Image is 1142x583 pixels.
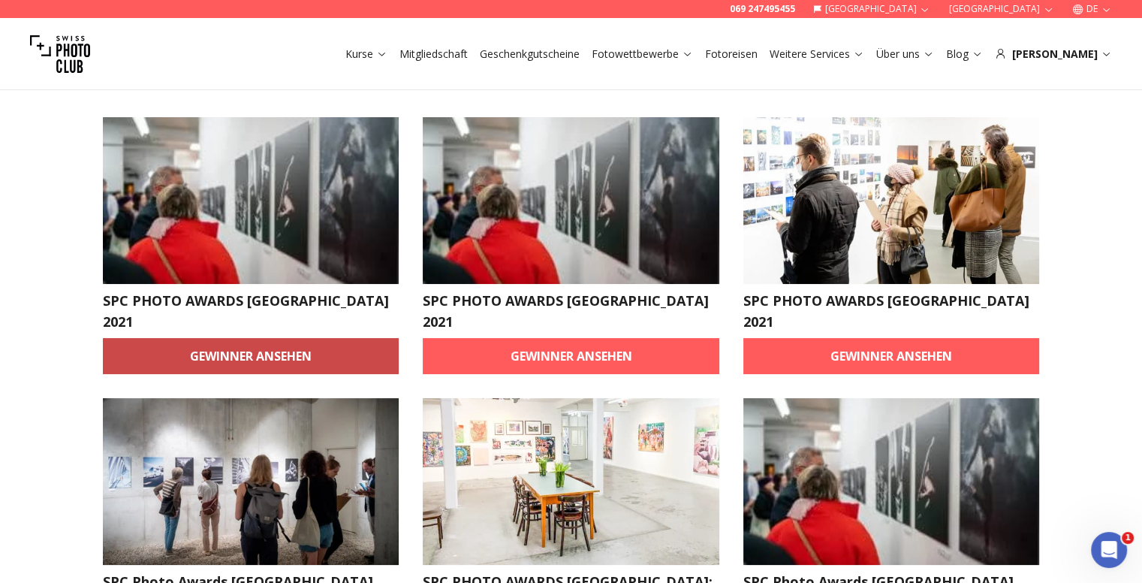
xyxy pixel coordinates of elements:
[103,338,399,374] a: Gewinner ansehen
[1122,532,1134,544] span: 1
[30,24,90,84] img: Swiss photo club
[586,44,699,65] button: Fotowettbewerbe
[770,47,864,62] a: Weitere Services
[339,44,393,65] button: Kurse
[393,44,474,65] button: Mitgliedschaft
[423,290,719,332] h2: SPC PHOTO AWARDS [GEOGRAPHIC_DATA] 2021
[103,398,399,565] img: SPC Photo Awards STUTTGART MAI 2022
[870,44,940,65] button: Über uns
[592,47,693,62] a: Fotowettbewerbe
[423,117,719,284] img: SPC PHOTO AWARDS Stuttgart 2021
[743,290,1040,332] h2: SPC PHOTO AWARDS [GEOGRAPHIC_DATA] 2021
[399,47,468,62] a: Mitgliedschaft
[743,338,1040,374] a: Gewinner ansehen
[940,44,989,65] button: Blog
[876,47,934,62] a: Über uns
[423,338,719,374] a: Gewinner ansehen
[705,47,758,62] a: Fotoreisen
[699,44,764,65] button: Fotoreisen
[480,47,580,62] a: Geschenkgutscheine
[743,117,1040,284] img: SPC PHOTO AWARDS Frankfurt 2021
[995,47,1112,62] div: [PERSON_NAME]
[730,3,795,15] a: 069 247495455
[103,117,399,284] img: SPC PHOTO AWARDS Stuttgart 2021
[345,47,387,62] a: Kurse
[764,44,870,65] button: Weitere Services
[1091,532,1127,568] iframe: Intercom live chat
[474,44,586,65] button: Geschenkgutscheine
[423,398,719,565] img: SPC PHOTO AWARDS Frankfurt: Juni 2022
[946,47,983,62] a: Blog
[103,290,399,332] h2: SPC PHOTO AWARDS [GEOGRAPHIC_DATA] 2021
[743,398,1040,565] img: SPC Photo Awards MÜNCHEN Juli 2022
